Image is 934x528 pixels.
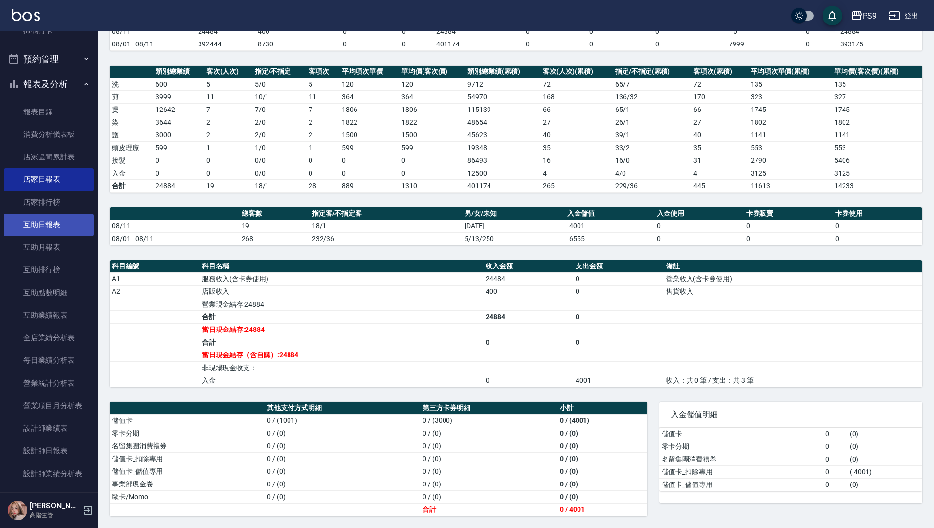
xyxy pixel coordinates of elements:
[306,167,339,179] td: 0
[420,414,557,427] td: 0 / (3000)
[659,465,823,478] td: 儲值卡_扣除專用
[339,167,399,179] td: 0
[110,167,153,179] td: 入金
[339,116,399,129] td: 1822
[462,207,565,220] th: 男/女/未知
[200,272,483,285] td: 服務收入(含卡券使用)
[540,154,613,167] td: 16
[847,6,881,26] button: PS9
[832,116,922,129] td: 1802
[204,167,252,179] td: 0
[399,66,465,78] th: 單均價(客次價)
[339,129,399,141] td: 1500
[557,452,647,465] td: 0 / (0)
[540,116,613,129] td: 27
[557,427,647,440] td: 0 / (0)
[744,220,833,232] td: 0
[465,129,540,141] td: 45623
[573,272,663,285] td: 0
[4,20,94,42] a: 掃碼打卡
[200,298,483,310] td: 營業現金結存:24884
[399,103,465,116] td: 1806
[613,179,691,192] td: 229/36
[306,141,339,154] td: 1
[832,154,922,167] td: 5406
[252,154,307,167] td: 0 / 0
[265,427,420,440] td: 0 / (0)
[654,207,744,220] th: 入金使用
[434,38,493,50] td: 401174
[4,417,94,440] a: 設計師業績表
[832,167,922,179] td: 3125
[252,103,307,116] td: 7 / 0
[200,336,483,349] td: 合計
[832,78,922,90] td: 135
[557,503,647,516] td: 0 / 4001
[339,141,399,154] td: 599
[374,25,434,38] td: 0
[4,191,94,214] a: 店家排行榜
[204,179,252,192] td: 19
[110,207,922,245] table: a dense table
[110,490,265,503] td: 歐卡/Momo
[110,116,153,129] td: 染
[110,232,239,245] td: 08/01 - 08/11
[465,78,540,90] td: 9712
[483,336,573,349] td: 0
[399,116,465,129] td: 1822
[306,116,339,129] td: 2
[483,310,573,323] td: 24884
[306,179,339,192] td: 28
[557,490,647,503] td: 0 / (0)
[153,103,204,116] td: 12642
[483,285,573,298] td: 400
[744,232,833,245] td: 0
[4,168,94,191] a: 店家日報表
[204,78,252,90] td: 5
[399,78,465,90] td: 120
[691,66,748,78] th: 客項次(累積)
[153,179,204,192] td: 24884
[204,116,252,129] td: 2
[573,374,663,387] td: 4001
[265,440,420,452] td: 0 / (0)
[540,103,613,116] td: 66
[573,260,663,273] th: 支出金額
[339,179,399,192] td: 889
[4,282,94,304] a: 互助點數明細
[310,207,463,220] th: 指定客/不指定客
[4,71,94,97] button: 報表及分析
[823,465,847,478] td: 0
[483,272,573,285] td: 24484
[110,38,196,50] td: 08/01 - 08/11
[659,453,823,465] td: 名留集團消費禮券
[4,485,94,507] a: 設計師業績月報表
[4,349,94,372] a: 每日業績分析表
[664,260,922,273] th: 備註
[110,154,153,167] td: 接髮
[691,103,748,116] td: 66
[540,129,613,141] td: 40
[847,478,922,491] td: ( 0 )
[110,272,200,285] td: A1
[613,129,691,141] td: 39 / 1
[691,179,748,192] td: 445
[832,179,922,192] td: 14233
[252,116,307,129] td: 2 / 0
[493,38,562,50] td: 0
[255,38,315,50] td: 8730
[306,103,339,116] td: 7
[153,90,204,103] td: 3999
[306,90,339,103] td: 11
[420,440,557,452] td: 0 / (0)
[110,179,153,192] td: 合計
[621,38,693,50] td: 0
[4,259,94,281] a: 互助排行榜
[748,66,832,78] th: 平均項次單價(累積)
[613,90,691,103] td: 136 / 32
[832,103,922,116] td: 1745
[540,179,613,192] td: 265
[310,220,463,232] td: 18/1
[339,154,399,167] td: 0
[339,78,399,90] td: 120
